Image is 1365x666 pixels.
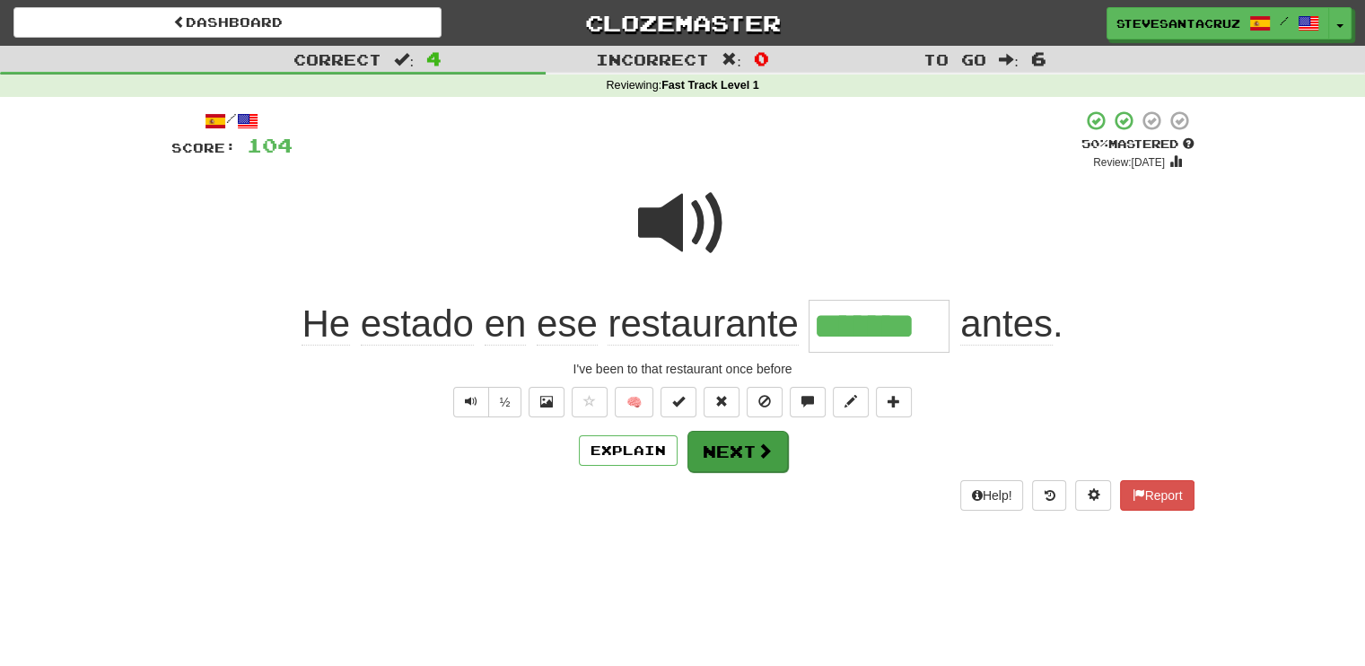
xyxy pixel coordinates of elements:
span: restaurante [608,302,798,346]
button: Report [1120,480,1194,511]
button: Next [687,431,788,472]
a: SteveSantaCruz / [1107,7,1329,39]
button: Reset to 0% Mastered (alt+r) [704,387,739,417]
strong: Fast Track Level 1 [661,79,759,92]
button: Discuss sentence (alt+u) [790,387,826,417]
a: Dashboard [13,7,442,38]
button: 🧠 [615,387,653,417]
span: en [485,302,527,346]
span: : [722,52,741,67]
small: Review: [DATE] [1093,156,1165,169]
span: estado [361,302,474,346]
div: I've been to that restaurant once before [171,360,1194,378]
span: : [999,52,1019,67]
button: Favorite sentence (alt+f) [572,387,608,417]
span: antes [960,302,1053,346]
button: Play sentence audio (ctl+space) [453,387,489,417]
span: Correct [293,50,381,68]
button: Ignore sentence (alt+i) [747,387,783,417]
button: Round history (alt+y) [1032,480,1066,511]
span: ese [537,302,598,346]
div: / [171,110,293,132]
span: He [302,302,350,346]
button: Set this sentence to 100% Mastered (alt+m) [661,387,696,417]
span: 6 [1031,48,1046,69]
button: Explain [579,435,678,466]
span: : [394,52,414,67]
span: Incorrect [596,50,709,68]
span: . [949,302,1063,346]
div: Text-to-speech controls [450,387,522,417]
button: ½ [488,387,522,417]
span: 4 [426,48,442,69]
div: Mastered [1081,136,1194,153]
button: Show image (alt+x) [529,387,564,417]
span: / [1280,14,1289,27]
span: Score: [171,140,236,155]
span: SteveSantaCruz [1116,15,1240,31]
button: Help! [960,480,1024,511]
button: Add to collection (alt+a) [876,387,912,417]
span: 0 [754,48,769,69]
span: To go [923,50,986,68]
a: Clozemaster [468,7,897,39]
span: 104 [247,134,293,156]
button: Edit sentence (alt+d) [833,387,869,417]
span: 50 % [1081,136,1108,151]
